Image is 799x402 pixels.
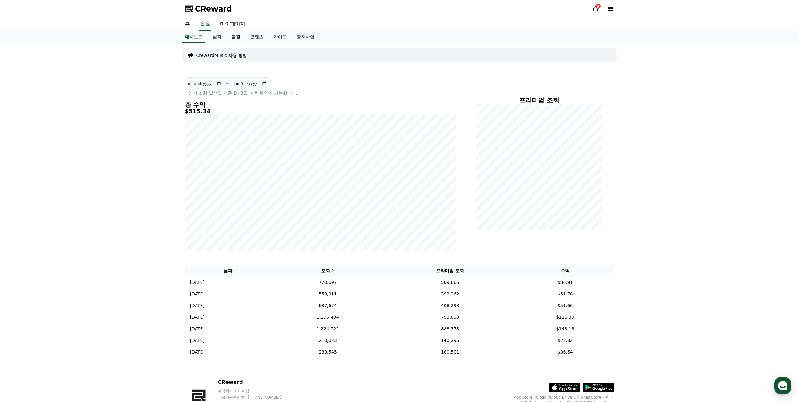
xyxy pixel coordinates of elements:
span: 홈 [20,209,24,214]
span: 설정 [97,209,105,214]
td: $116.39 [516,311,614,323]
th: 수익 [516,265,614,277]
td: 210,023 [271,335,384,346]
p: [DATE] [190,302,205,309]
th: 프리미엄 조회 [384,265,516,277]
h5: $515.34 [185,108,454,114]
p: [DATE] [190,291,205,297]
a: 설정 [81,199,121,215]
span: CReward [195,4,232,14]
div: 9 [596,4,601,9]
h4: 총 수익 [185,101,454,108]
th: 조회수 [271,265,384,277]
td: 180,501 [384,346,516,358]
td: 392,262 [384,288,516,300]
p: [DATE] [190,279,205,286]
td: 408,298 [384,300,516,311]
td: $51.66 [516,300,614,311]
td: 283,545 [271,346,384,358]
a: 공지사항 [292,31,319,43]
td: 687,674 [271,300,384,311]
p: ~ [225,80,229,87]
td: 793,630 [384,311,516,323]
p: * 영상 조회 발생일 기준 D+3일 이후 확인이 가능합니다. [185,90,454,96]
td: 770,697 [271,277,384,288]
a: CrewardMusic 사용 방법 [196,52,247,58]
a: 마이페이지 [215,18,250,31]
th: 날짜 [185,265,272,277]
p: 주식회사 와이피랩 [218,388,294,394]
a: 9 [592,5,599,13]
td: $143.13 [516,323,614,335]
a: 가이드 [268,31,292,43]
td: 1,196,404 [271,311,384,323]
a: CReward [185,4,232,14]
td: 140,295 [384,335,516,346]
a: 음원 [199,18,211,31]
a: 홈 [2,199,41,215]
td: $51.78 [516,288,614,300]
td: $86.91 [516,277,614,288]
td: 509,665 [384,277,516,288]
h4: 프리미엄 조회 [477,97,602,104]
td: $36.64 [516,346,614,358]
span: 대화 [57,209,65,214]
a: 실적 [208,31,226,43]
a: 음원 [226,31,245,43]
p: CReward [218,378,294,386]
td: 888,378 [384,323,516,335]
p: [DATE] [190,349,205,355]
a: 홈 [180,18,195,31]
a: 대화 [41,199,81,215]
a: 대시보드 [182,31,205,43]
td: 1,224,722 [271,323,384,335]
td: 559,911 [271,288,384,300]
a: 콘텐츠 [245,31,268,43]
p: 사업자등록번호 : [PHONE_NUMBER] [218,395,294,400]
p: [DATE] [190,326,205,332]
p: [DATE] [190,337,205,344]
td: $28.82 [516,335,614,346]
p: [DATE] [190,314,205,321]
